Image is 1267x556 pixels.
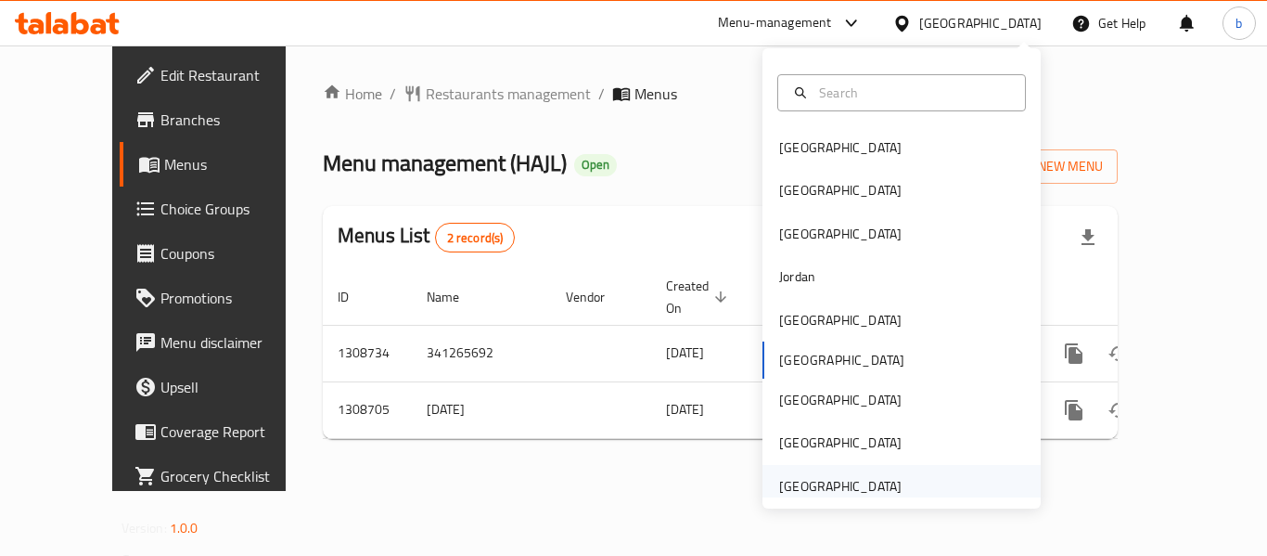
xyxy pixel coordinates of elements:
span: 1.0.0 [170,516,198,540]
span: Promotions [160,287,309,309]
span: Grocery Checklist [160,465,309,487]
span: Branches [160,109,309,131]
a: Coupons [120,231,324,276]
span: Add New Menu [989,155,1103,178]
a: Restaurants management [403,83,591,105]
span: Upsell [160,376,309,398]
div: [GEOGRAPHIC_DATA] [919,13,1042,33]
td: 1308734 [323,325,412,381]
span: Open [574,157,617,173]
nav: breadcrumb [323,83,1118,105]
span: Menus [164,153,309,175]
h2: Menus List [338,222,515,252]
td: 1308705 [323,381,412,438]
span: Menu disclaimer [160,331,309,354]
div: Open [574,154,617,176]
span: Version: [122,516,167,540]
a: Home [323,83,382,105]
span: Choice Groups [160,198,309,220]
a: Menus [120,142,324,187]
span: Menus [634,83,677,105]
a: Menu disclaimer [120,320,324,365]
span: ID [338,286,373,308]
div: [GEOGRAPHIC_DATA] [779,476,902,497]
button: more [1052,331,1096,376]
div: [GEOGRAPHIC_DATA] [779,310,902,330]
a: Branches [120,97,324,142]
div: Export file [1066,215,1110,260]
a: Promotions [120,276,324,320]
button: Add New Menu [974,149,1118,184]
div: [GEOGRAPHIC_DATA] [779,390,902,410]
button: Change Status [1096,388,1141,433]
div: Jordan [779,266,815,287]
td: 341265692 [412,325,551,381]
span: Coverage Report [160,420,309,443]
a: Choice Groups [120,187,324,231]
a: Grocery Checklist [120,454,324,498]
span: Coupons [160,242,309,265]
a: Edit Restaurant [120,53,324,97]
button: more [1052,388,1096,433]
div: Menu-management [718,12,832,34]
li: / [390,83,396,105]
div: [GEOGRAPHIC_DATA] [779,433,902,453]
div: [GEOGRAPHIC_DATA] [779,137,902,158]
td: [DATE] [412,381,551,438]
span: b [1235,13,1242,33]
a: Upsell [120,365,324,409]
span: Restaurants management [426,83,591,105]
input: Search [812,83,1014,103]
span: Created On [666,275,733,319]
span: Edit Restaurant [160,64,309,86]
span: [DATE] [666,397,704,421]
a: Coverage Report [120,409,324,454]
span: Vendor [566,286,629,308]
span: Name [427,286,483,308]
span: 2 record(s) [436,229,515,247]
li: / [598,83,605,105]
span: Menu management ( HAJL ) [323,142,567,184]
div: Total records count [435,223,516,252]
span: [DATE] [666,341,704,365]
button: Change Status [1096,331,1141,376]
div: [GEOGRAPHIC_DATA] [779,180,902,200]
div: [GEOGRAPHIC_DATA] [779,224,902,244]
